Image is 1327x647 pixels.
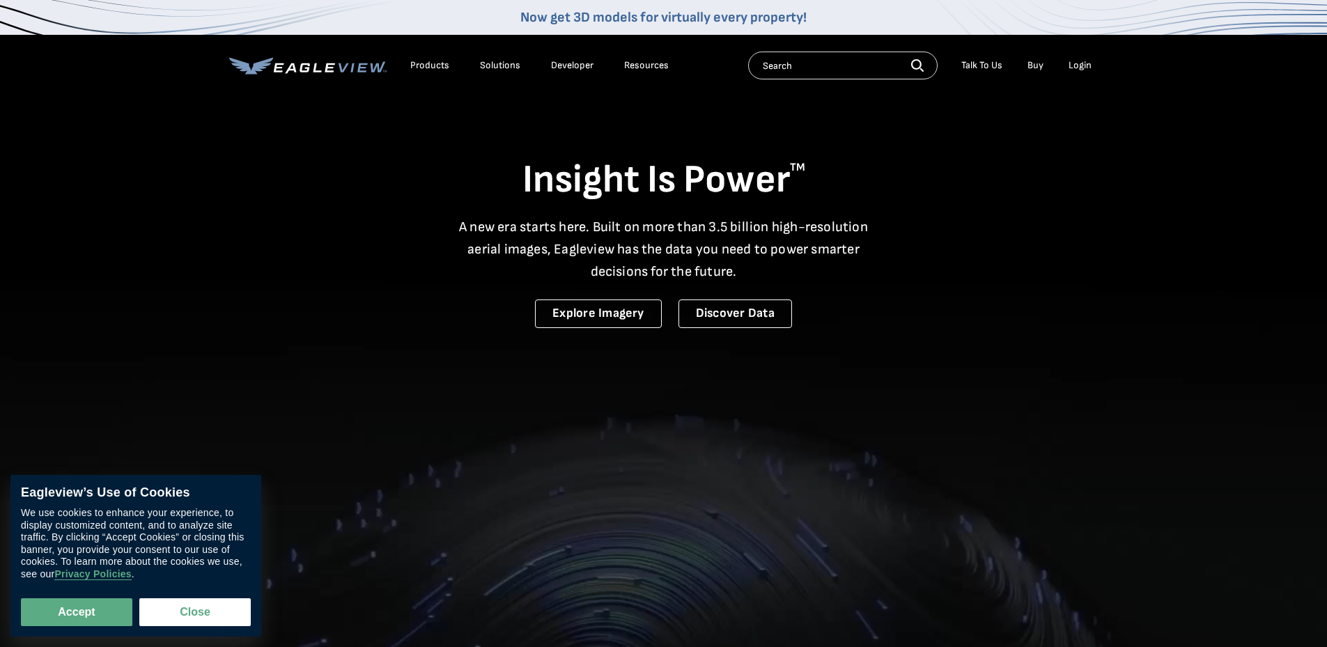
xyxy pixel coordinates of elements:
[21,485,251,501] div: Eagleview’s Use of Cookies
[410,59,449,72] div: Products
[961,59,1002,72] div: Talk To Us
[624,59,669,72] div: Resources
[520,9,807,26] a: Now get 3D models for virtually every property!
[229,156,1099,205] h1: Insight Is Power
[480,59,520,72] div: Solutions
[535,299,662,328] a: Explore Imagery
[1027,59,1043,72] a: Buy
[21,598,132,626] button: Accept
[54,569,131,581] a: Privacy Policies
[790,161,805,174] sup: TM
[139,598,251,626] button: Close
[451,216,877,283] p: A new era starts here. Built on more than 3.5 billion high-resolution aerial images, Eagleview ha...
[748,52,938,79] input: Search
[678,299,792,328] a: Discover Data
[21,508,251,581] div: We use cookies to enhance your experience, to display customized content, and to analyze site tra...
[1069,59,1092,72] div: Login
[551,59,593,72] a: Developer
